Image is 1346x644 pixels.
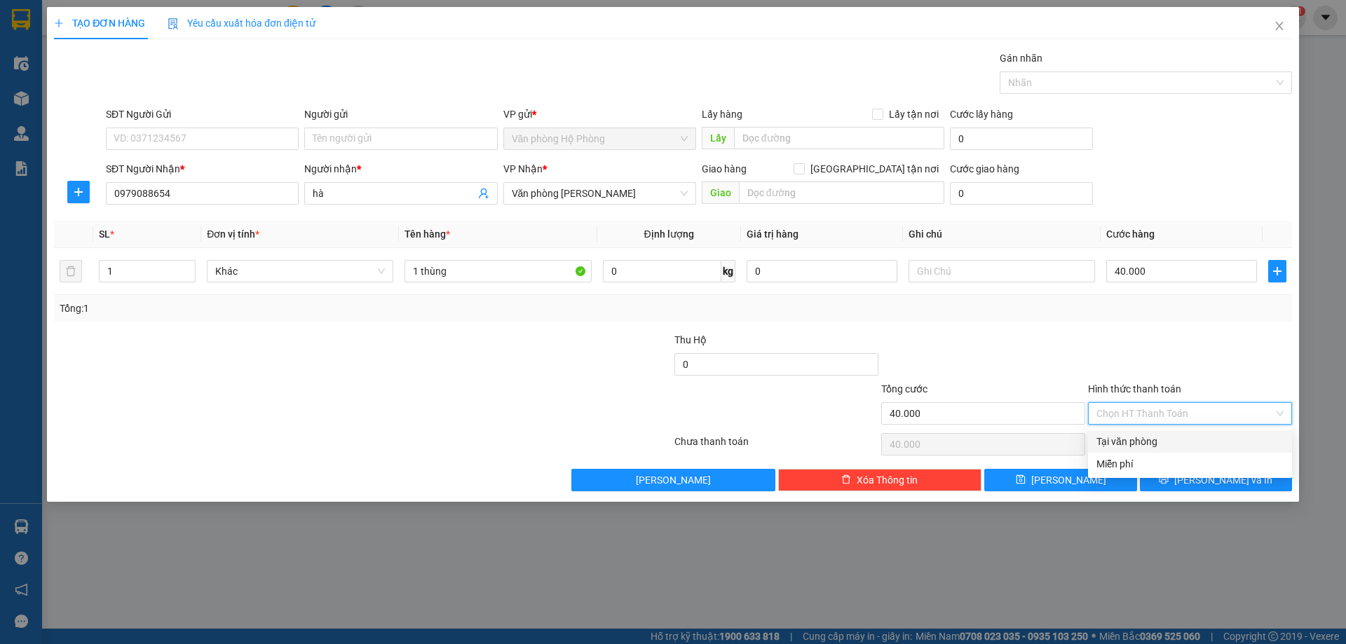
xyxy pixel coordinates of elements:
button: save[PERSON_NAME] [984,469,1136,491]
span: Đơn vị tính [207,228,259,240]
span: Lấy [702,127,734,149]
button: delete [60,260,82,282]
div: VP gửi [503,107,696,122]
span: Lấy hàng [702,109,742,120]
label: Cước giao hàng [950,163,1019,174]
span: plus [68,186,89,198]
span: Lấy tận nơi [883,107,944,122]
span: printer [1159,474,1169,486]
span: Tên hàng [405,228,450,240]
div: SĐT Người Gửi [106,107,299,122]
span: [PERSON_NAME] [1031,472,1106,488]
span: VP Nhận [503,163,543,174]
span: [PERSON_NAME] và In [1174,472,1272,488]
span: Tổng cước [881,383,927,395]
span: Yêu cầu xuất hóa đơn điện tử [168,18,315,29]
input: Ghi Chú [909,260,1095,282]
input: Cước lấy hàng [950,128,1093,150]
button: Close [1260,7,1299,46]
label: Hình thức thanh toán [1088,383,1181,395]
span: Định lượng [644,228,694,240]
span: close [1274,20,1285,32]
span: Cước hàng [1106,228,1155,240]
span: Giao [702,181,739,204]
button: [PERSON_NAME] [571,469,775,491]
input: Cước giao hàng [950,182,1093,205]
span: [GEOGRAPHIC_DATA] tận nơi [805,161,944,177]
span: Giao hàng [702,163,747,174]
label: Gán nhãn [1000,53,1042,64]
span: delete [841,474,851,486]
div: Tại văn phòng [1096,434,1284,449]
span: SL [99,228,110,240]
span: plus [1269,266,1286,277]
span: Thu Hộ [674,334,707,345]
button: printer[PERSON_NAME] và In [1140,469,1292,491]
span: Xóa Thông tin [857,472,918,488]
span: user-add [478,188,489,199]
div: Miễn phí [1096,456,1284,472]
button: deleteXóa Thông tin [778,469,982,491]
button: plus [1268,260,1286,282]
span: plus [54,18,64,28]
div: Người gửi [304,107,497,122]
span: Văn phòng Hồ Chí Minh [512,183,688,204]
span: Giá trị hàng [747,228,798,240]
span: Văn phòng Hộ Phòng [512,128,688,149]
span: Khác [215,261,385,282]
img: icon [168,18,179,29]
span: save [1016,474,1026,486]
input: 0 [747,260,897,282]
button: plus [67,181,90,203]
label: Cước lấy hàng [950,109,1013,120]
span: TẠO ĐƠN HÀNG [54,18,145,29]
div: Tổng: 1 [60,301,519,316]
input: VD: Bàn, Ghế [405,260,591,282]
span: kg [721,260,735,282]
input: Dọc đường [734,127,944,149]
div: Người nhận [304,161,497,177]
th: Ghi chú [903,221,1101,248]
div: Chưa thanh toán [673,434,880,458]
div: SĐT Người Nhận [106,161,299,177]
span: [PERSON_NAME] [636,472,711,488]
input: Dọc đường [739,181,944,204]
